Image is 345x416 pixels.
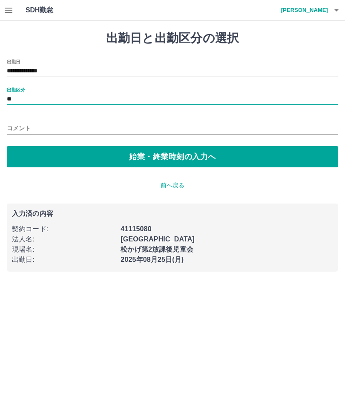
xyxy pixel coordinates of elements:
button: 始業・終業時刻の入力へ [7,146,338,167]
b: 41115080 [121,225,151,232]
b: 2025年08月25日(月) [121,256,184,263]
p: 現場名 : [12,244,115,255]
b: 松かげ第2放課後児童会 [121,246,193,253]
p: 前へ戻る [7,181,338,190]
p: 契約コード : [12,224,115,234]
h1: 出勤日と出勤区分の選択 [7,31,338,46]
p: 入力済の内容 [12,210,333,217]
p: 法人名 : [12,234,115,244]
label: 出勤日 [7,58,20,65]
p: 出勤日 : [12,255,115,265]
label: 出勤区分 [7,86,25,93]
b: [GEOGRAPHIC_DATA] [121,235,195,243]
